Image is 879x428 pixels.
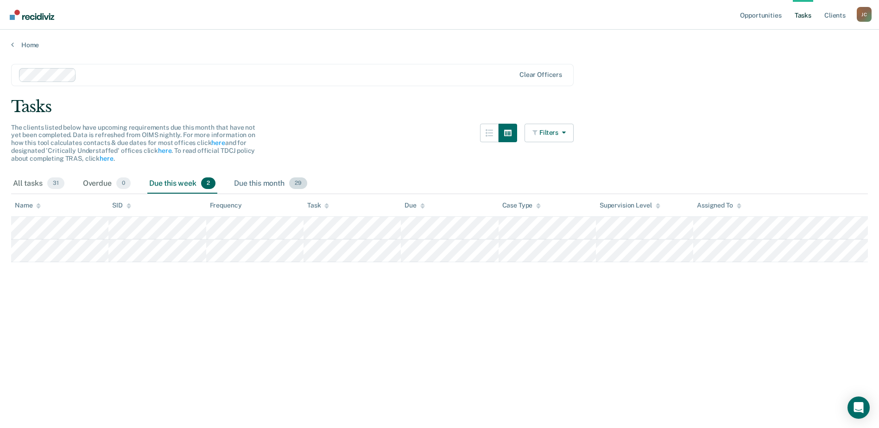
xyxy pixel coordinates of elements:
[307,201,329,209] div: Task
[11,41,868,49] a: Home
[211,139,225,146] a: here
[112,201,131,209] div: SID
[81,174,133,194] div: Overdue0
[147,174,217,194] div: Due this week2
[847,397,870,419] div: Open Intercom Messenger
[47,177,64,189] span: 31
[11,124,255,162] span: The clients listed below have upcoming requirements due this month that have not yet been complet...
[11,97,868,116] div: Tasks
[502,201,541,209] div: Case Type
[525,124,574,142] button: Filters
[232,174,309,194] div: Due this month29
[10,10,54,20] img: Recidiviz
[857,7,872,22] div: J C
[100,155,113,162] a: here
[15,201,41,209] div: Name
[519,71,562,79] div: Clear officers
[11,174,66,194] div: All tasks31
[210,201,242,209] div: Frequency
[201,177,215,189] span: 2
[289,177,307,189] span: 29
[857,7,872,22] button: Profile dropdown button
[405,201,425,209] div: Due
[600,201,660,209] div: Supervision Level
[697,201,741,209] div: Assigned To
[116,177,131,189] span: 0
[158,147,171,154] a: here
